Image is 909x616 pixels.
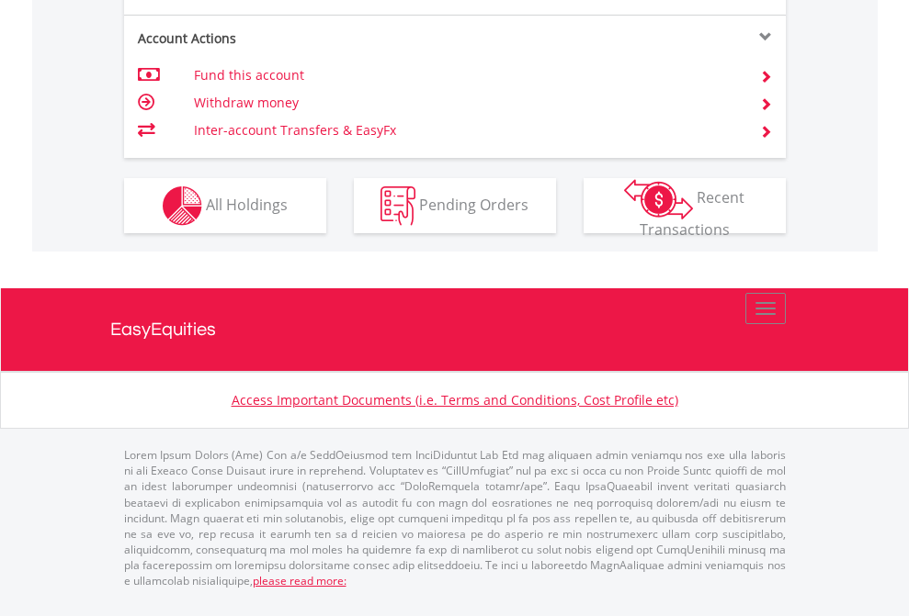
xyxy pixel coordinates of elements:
[124,178,326,233] button: All Holdings
[232,391,678,409] a: Access Important Documents (i.e. Terms and Conditions, Cost Profile etc)
[253,573,347,588] a: please read more:
[124,447,786,588] p: Lorem Ipsum Dolors (Ame) Con a/e SeddOeiusmod tem InciDiduntut Lab Etd mag aliquaen admin veniamq...
[194,89,737,117] td: Withdraw money
[206,194,288,214] span: All Holdings
[354,178,556,233] button: Pending Orders
[381,186,415,226] img: pending_instructions-wht.png
[584,178,786,233] button: Recent Transactions
[624,179,693,219] img: transactions-zar-wht.png
[124,29,455,48] div: Account Actions
[419,194,528,214] span: Pending Orders
[194,62,737,89] td: Fund this account
[194,117,737,144] td: Inter-account Transfers & EasyFx
[163,186,202,226] img: holdings-wht.png
[110,288,800,371] a: EasyEquities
